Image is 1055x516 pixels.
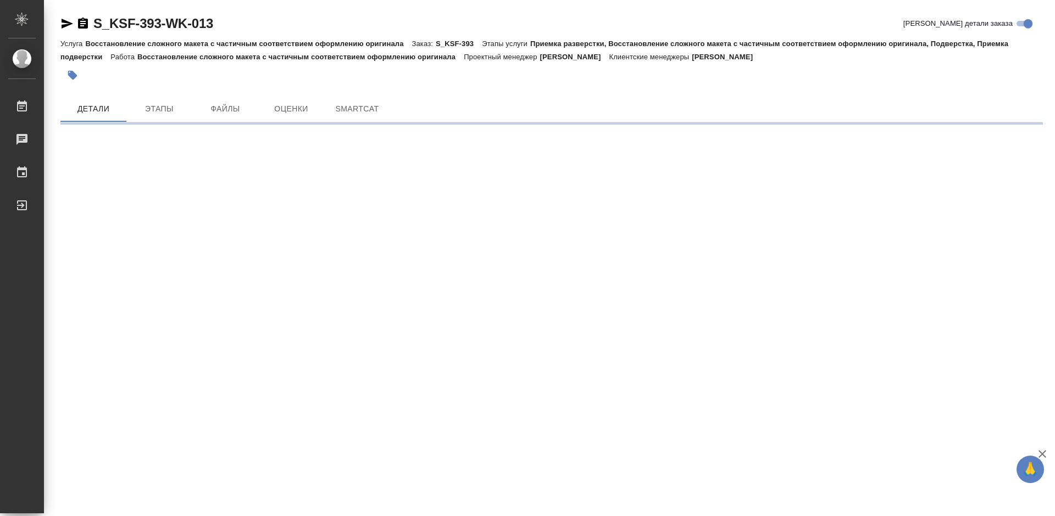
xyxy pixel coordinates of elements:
span: [PERSON_NAME] детали заказа [903,18,1013,29]
p: Заказ: [412,40,436,48]
button: Скопировать ссылку [76,17,90,30]
p: S_KSF-393 [436,40,482,48]
p: Восстановление сложного макета с частичным соответствием оформлению оригинала [85,40,412,48]
p: Клиентские менеджеры [609,53,692,61]
p: Приемка разверстки, Восстановление сложного макета с частичным соответствием оформлению оригинала... [60,40,1008,61]
a: S_KSF-393-WK-013 [93,16,213,31]
p: [PERSON_NAME] [692,53,761,61]
button: 🙏 [1017,456,1044,483]
span: Этапы [133,102,186,116]
span: SmartCat [331,102,384,116]
p: Работа [110,53,137,61]
span: Детали [67,102,120,116]
button: Скопировать ссылку для ЯМессенджера [60,17,74,30]
p: Услуга [60,40,85,48]
p: Проектный менеджер [464,53,540,61]
p: Восстановление сложного макета с частичным соответствием оформлению оригинала [137,53,464,61]
button: Добавить тэг [60,63,85,87]
p: [PERSON_NAME] [540,53,609,61]
span: Оценки [265,102,318,116]
span: Файлы [199,102,252,116]
span: 🙏 [1021,458,1040,481]
p: Этапы услуги [482,40,530,48]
